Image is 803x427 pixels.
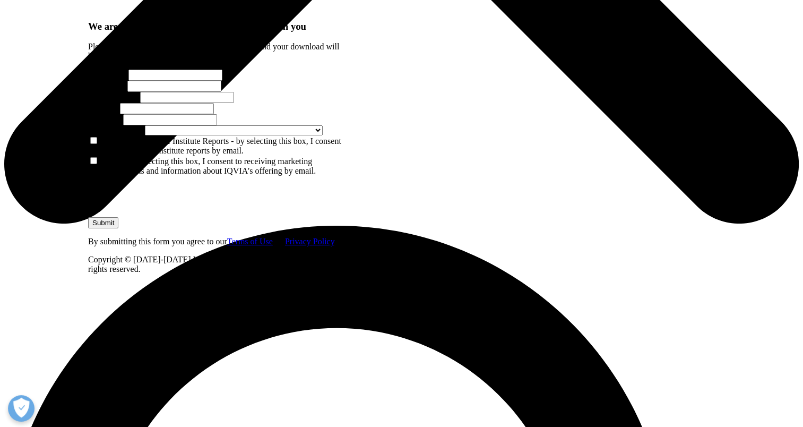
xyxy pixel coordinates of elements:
label: Subscribe to Receive Institute Reports - by selecting this box, I consent to receiving IQVIA Inst... [88,136,341,155]
label: First Name [88,70,126,79]
label: Email Address [88,92,138,101]
a: Terms of Use [227,237,273,246]
p: Copyright © [DATE]-[DATE] IQVIA Holdings Inc. and its affiliates. All rights reserved. [88,255,346,274]
input: Submit [88,217,118,228]
label: Country/Region [88,125,143,134]
input: Opt-in - by selecting this box, I consent to receiving marketing communications and information a... [90,157,97,164]
button: Open Preferences [8,395,34,422]
p: By submitting this form you agree to our and . [88,237,346,246]
iframe: reCAPTCHA [88,176,249,217]
input: Subscribe to Receive Institute Reports - by selecting this box, I consent to receiving IQVIA Inst... [90,137,97,144]
p: Please fill out this form to complete your request, and your download will begin immediately. [88,42,346,61]
h3: We are excited to share our latest thinking with you [88,21,346,32]
label: Opt-in - by selecting this box, I consent to receiving marketing communications and information a... [88,157,316,175]
a: Privacy Policy [285,237,334,246]
label: Job Title [88,104,118,113]
label: Company [88,115,121,124]
label: Last Name [88,81,125,90]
